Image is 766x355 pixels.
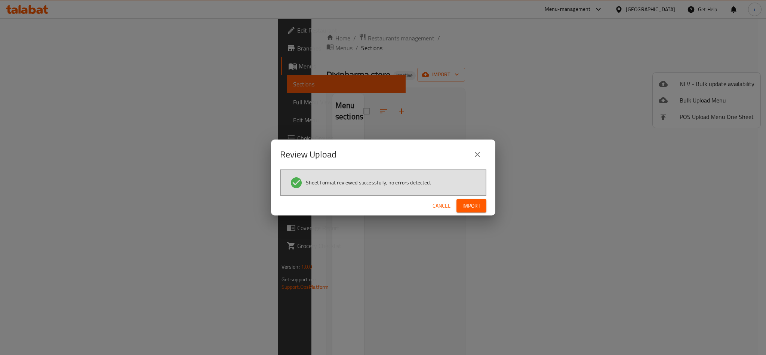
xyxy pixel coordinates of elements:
[306,179,431,186] span: Sheet format reviewed successfully, no errors detected.
[433,201,450,211] span: Cancel
[468,146,486,163] button: close
[430,199,453,213] button: Cancel
[456,199,486,213] button: Import
[280,149,336,160] h2: Review Upload
[462,201,480,211] span: Import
